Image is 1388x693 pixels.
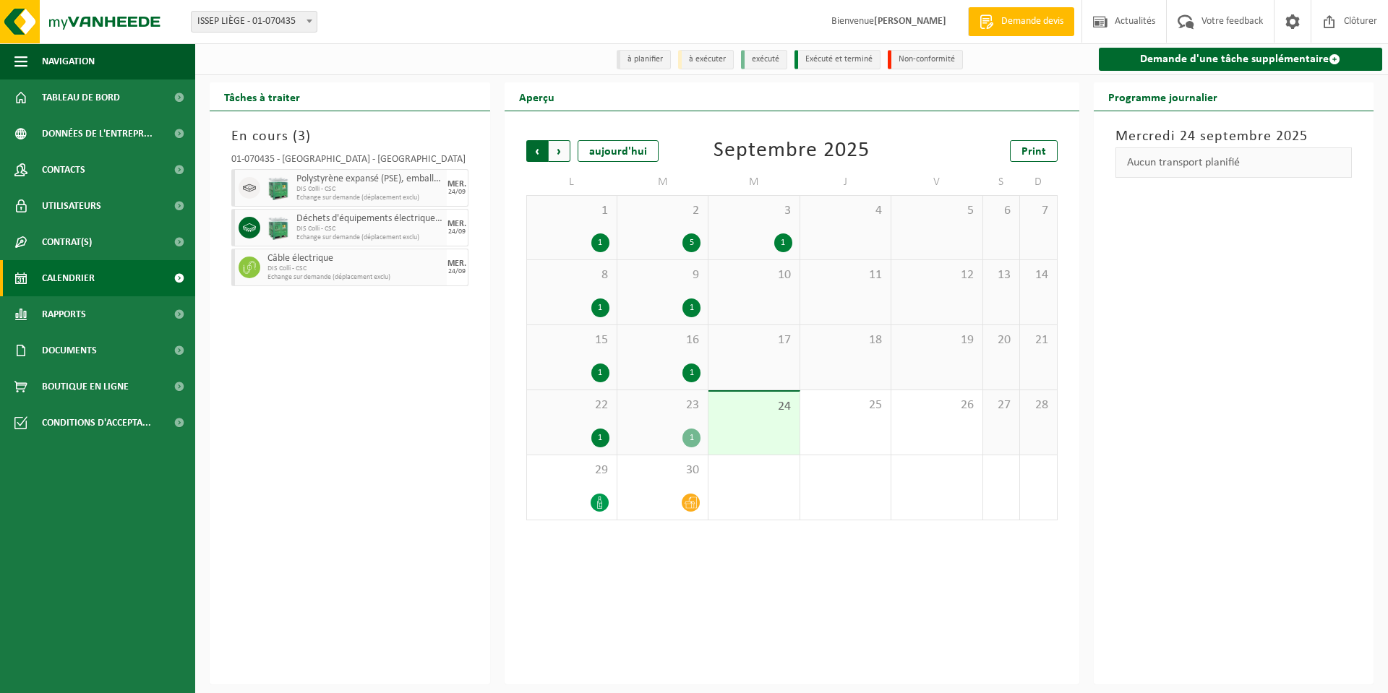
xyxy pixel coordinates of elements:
[526,169,617,195] td: L
[990,267,1012,283] span: 13
[888,50,963,69] li: Non-conformité
[682,363,701,382] div: 1
[716,267,792,283] span: 10
[42,405,151,441] span: Conditions d'accepta...
[448,189,466,196] div: 24/09
[968,7,1074,36] a: Demande devis
[591,233,609,252] div: 1
[807,203,883,219] span: 4
[42,116,153,152] span: Données de l'entrepr...
[298,129,306,144] span: 3
[625,397,701,413] span: 23
[591,429,609,447] div: 1
[448,228,466,236] div: 24/09
[807,267,883,283] span: 11
[231,155,468,169] div: 01-070435 - [GEOGRAPHIC_DATA] - [GEOGRAPHIC_DATA]
[990,203,1012,219] span: 6
[296,213,443,225] span: Déchets d'équipements électriques et électroniques : télévisions, moniteurs
[534,203,609,219] span: 1
[899,203,974,219] span: 5
[625,203,701,219] span: 2
[296,194,443,202] span: Echange sur demande (déplacement exclu)
[807,332,883,348] span: 18
[534,332,609,348] span: 15
[714,140,870,162] div: Septembre 2025
[296,225,443,233] span: DIS Colli - CSC
[794,50,881,69] li: Exécuté et terminé
[716,399,792,415] span: 24
[998,14,1067,29] span: Demande devis
[526,140,548,162] span: Précédent
[1027,203,1049,219] span: 7
[296,173,443,185] span: Polystyrène expansé (PSE), emballage (< 1 m² par pièce) recyclable
[678,50,734,69] li: à exécuter
[42,332,97,369] span: Documents
[534,462,609,478] span: 29
[578,140,659,162] div: aujourd'hui
[1099,48,1383,71] a: Demande d'une tâche supplémentaire
[447,180,466,189] div: MER.
[741,50,787,69] li: exécuté
[774,233,792,252] div: 1
[682,298,701,317] div: 1
[1027,397,1049,413] span: 28
[1027,267,1049,283] span: 14
[625,462,701,478] span: 30
[447,220,466,228] div: MER.
[899,332,974,348] span: 19
[899,267,974,283] span: 12
[617,169,708,195] td: M
[983,169,1020,195] td: S
[42,369,129,405] span: Boutique en ligne
[716,203,792,219] span: 3
[1094,82,1232,111] h2: Programme journalier
[1010,140,1058,162] a: Print
[42,152,85,188] span: Contacts
[591,363,609,382] div: 1
[42,188,101,224] span: Utilisateurs
[267,176,289,200] img: PB-HB-1400-HPE-GN-11
[210,82,314,111] h2: Tâches à traiter
[800,169,891,195] td: J
[1027,332,1049,348] span: 21
[447,259,466,268] div: MER.
[534,267,609,283] span: 8
[191,11,317,33] span: ISSEP LIÈGE - 01-070435
[296,233,443,242] span: Echange sur demande (déplacement exclu)
[807,397,883,413] span: 25
[267,253,443,264] span: Câble électrique
[448,268,466,275] div: 24/09
[617,50,671,69] li: à planifier
[625,332,701,348] span: 16
[42,296,86,332] span: Rapports
[716,332,792,348] span: 17
[1021,146,1046,158] span: Print
[42,224,92,260] span: Contrat(s)
[682,429,701,447] div: 1
[296,185,443,194] span: DIS Colli - CSC
[899,397,974,413] span: 26
[1115,126,1353,147] h3: Mercredi 24 septembre 2025
[1020,169,1057,195] td: D
[505,82,569,111] h2: Aperçu
[534,397,609,413] span: 22
[682,233,701,252] div: 5
[267,216,289,240] img: PB-HB-1400-HPE-GN-11
[231,126,468,147] h3: En cours ( )
[708,169,800,195] td: M
[42,260,95,296] span: Calendrier
[874,16,946,27] strong: [PERSON_NAME]
[1115,147,1353,178] div: Aucun transport planifié
[42,43,95,79] span: Navigation
[267,273,443,282] span: Echange sur demande (déplacement exclu)
[549,140,570,162] span: Suivant
[192,12,317,32] span: ISSEP LIÈGE - 01-070435
[625,267,701,283] span: 9
[990,332,1012,348] span: 20
[591,298,609,317] div: 1
[267,264,443,273] span: DIS Colli - CSC
[42,79,120,116] span: Tableau de bord
[891,169,982,195] td: V
[990,397,1012,413] span: 27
